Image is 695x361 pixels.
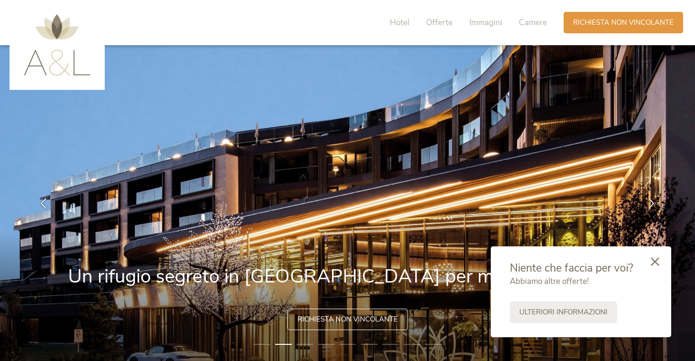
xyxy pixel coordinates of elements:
span: Offerte [426,17,453,28]
span: Richiesta non vincolante [573,18,674,28]
span: Richiesta non vincolante [298,314,398,324]
span: Immagini [469,17,502,28]
a: Ulteriori informazioni [510,302,617,323]
span: Ulteriori informazioni [519,307,607,317]
img: AMONTI & LUNARIS Wellnessresort [24,14,90,76]
span: Niente che faccia per voi? [510,261,633,275]
span: Abbiamo altre offerte! [510,276,589,287]
span: Hotel [390,17,409,28]
span: Camere [519,17,547,28]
